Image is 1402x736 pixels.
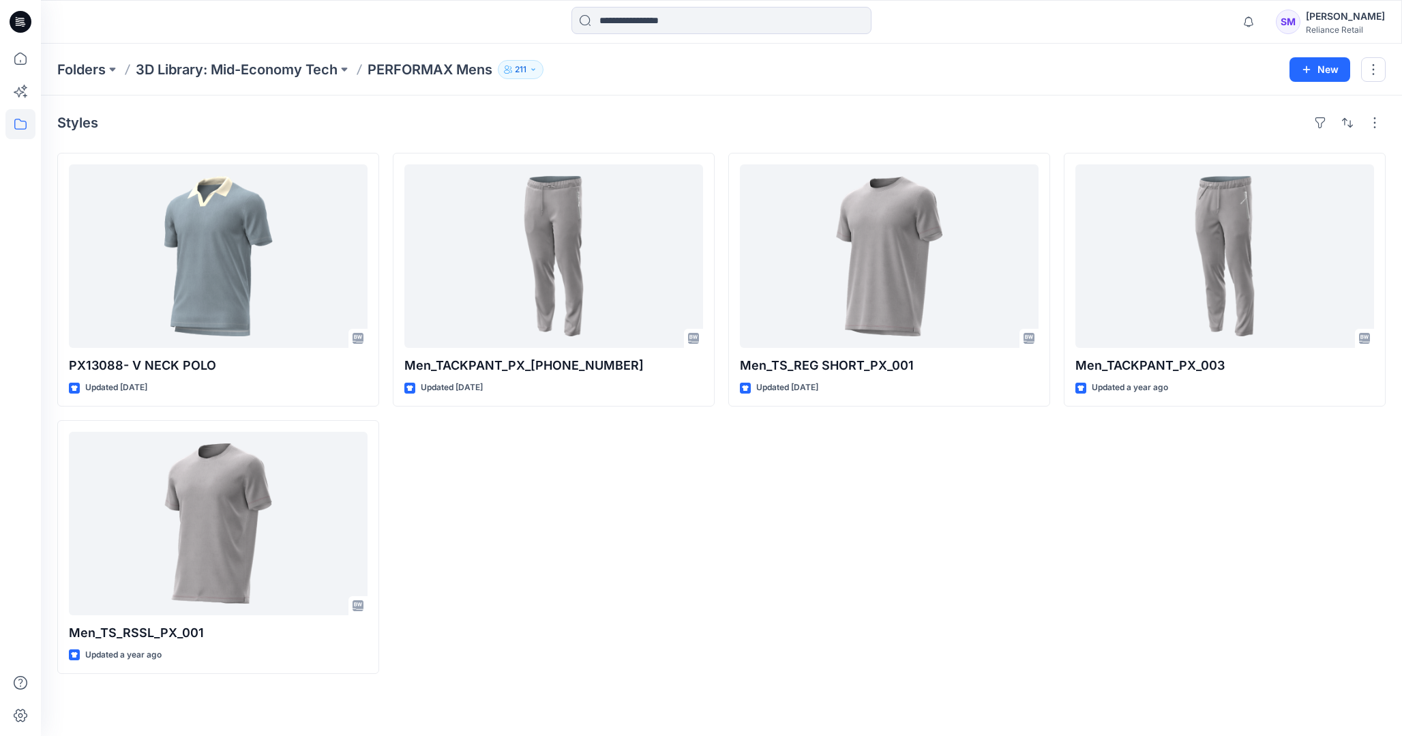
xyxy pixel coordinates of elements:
[1276,10,1300,34] div: SM
[368,60,492,79] p: PERFORMAX Mens
[69,623,368,643] p: Men_TS_RSSL_PX_001
[69,164,368,348] a: PX13088- V NECK POLO
[57,115,98,131] h4: Styles
[498,60,543,79] button: 211
[1092,381,1168,395] p: Updated a year ago
[404,356,703,375] p: Men_TACKPANT_PX_[PHONE_NUMBER]
[136,60,338,79] a: 3D Library: Mid-Economy Tech
[515,62,526,77] p: 211
[1289,57,1350,82] button: New
[740,164,1039,348] a: Men_TS_REG SHORT_PX_001
[1306,8,1385,25] div: [PERSON_NAME]
[85,648,162,662] p: Updated a year ago
[740,356,1039,375] p: Men_TS_REG SHORT_PX_001
[85,381,147,395] p: Updated [DATE]
[421,381,483,395] p: Updated [DATE]
[404,164,703,348] a: Men_TACKPANT_PX_003- 06-03
[69,432,368,615] a: Men_TS_RSSL_PX_001
[1306,25,1385,35] div: Reliance Retail
[756,381,818,395] p: Updated [DATE]
[69,356,368,375] p: PX13088- V NECK POLO
[57,60,106,79] a: Folders
[1075,356,1374,375] p: Men_TACKPANT_PX_003
[1075,164,1374,348] a: Men_TACKPANT_PX_003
